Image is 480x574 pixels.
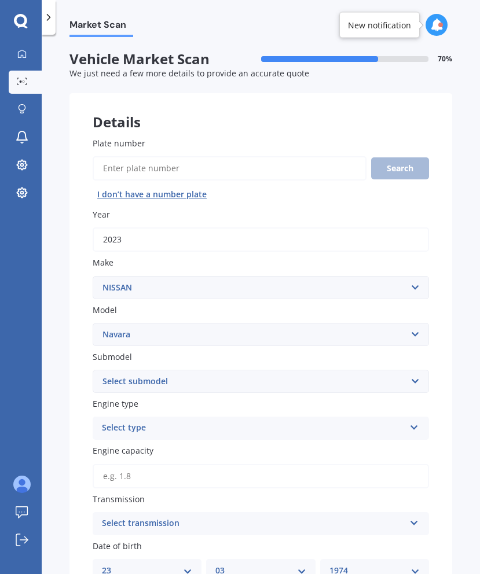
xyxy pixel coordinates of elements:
[93,304,117,315] span: Model
[13,476,31,493] img: ALV-UjU6YHOUIM1AGx_4vxbOkaOq-1eqc8a3URkVIJkc_iWYmQ98kTe7fc9QMVOBV43MoXmOPfWPN7JjnmUwLuIGKVePaQgPQ...
[69,93,452,128] div: Details
[69,19,133,35] span: Market Scan
[93,398,138,409] span: Engine type
[348,19,411,31] div: New notification
[69,68,309,79] span: We just need a few more details to provide an accurate quote
[93,351,132,362] span: Submodel
[93,494,145,505] span: Transmission
[93,156,367,181] input: Enter plate number
[93,209,110,220] span: Year
[93,446,153,457] span: Engine capacity
[93,185,211,204] button: I don’t have a number plate
[102,421,405,435] div: Select type
[438,55,452,63] span: 70 %
[93,464,429,488] input: e.g. 1.8
[93,138,145,149] span: Plate number
[93,257,113,268] span: Make
[93,227,429,252] input: YYYY
[102,517,405,531] div: Select transmission
[69,51,261,68] span: Vehicle Market Scan
[93,540,142,551] span: Date of birth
